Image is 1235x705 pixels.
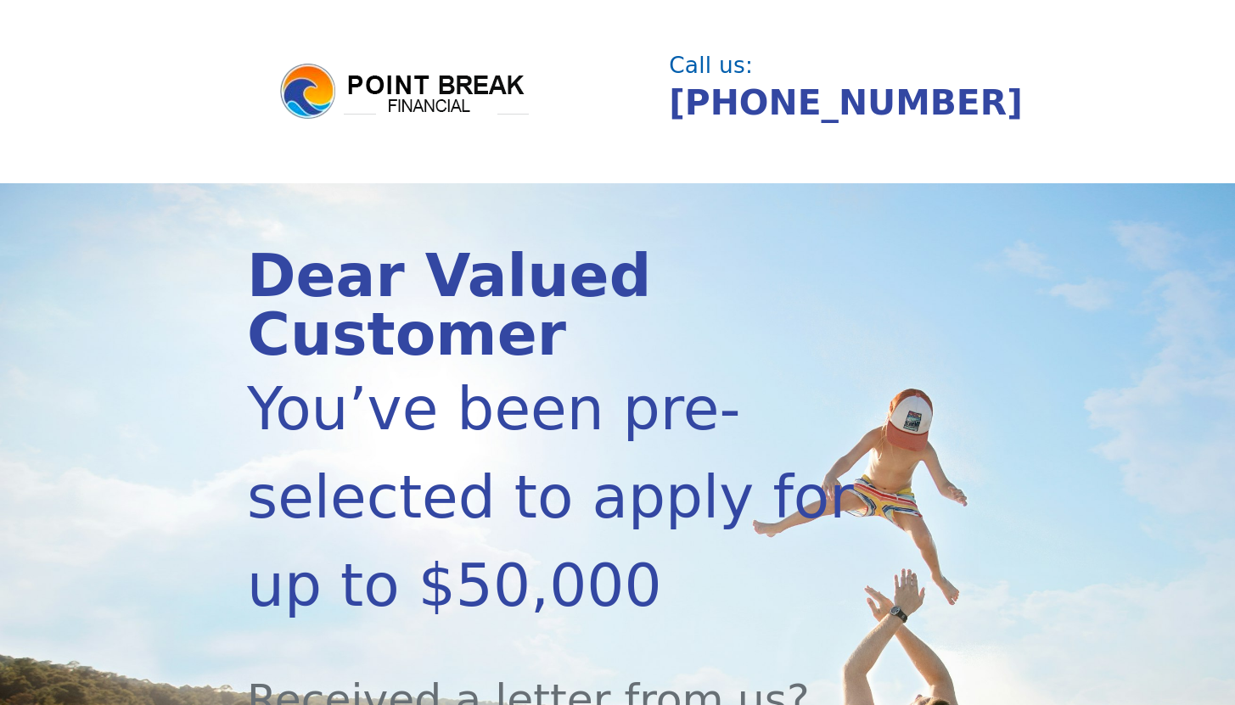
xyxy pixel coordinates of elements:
div: Call us: [669,54,978,76]
img: logo.png [278,61,532,122]
div: You’ve been pre-selected to apply for up to $50,000 [247,365,877,629]
div: Dear Valued Customer [247,247,877,365]
a: [PHONE_NUMBER] [669,82,1023,123]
